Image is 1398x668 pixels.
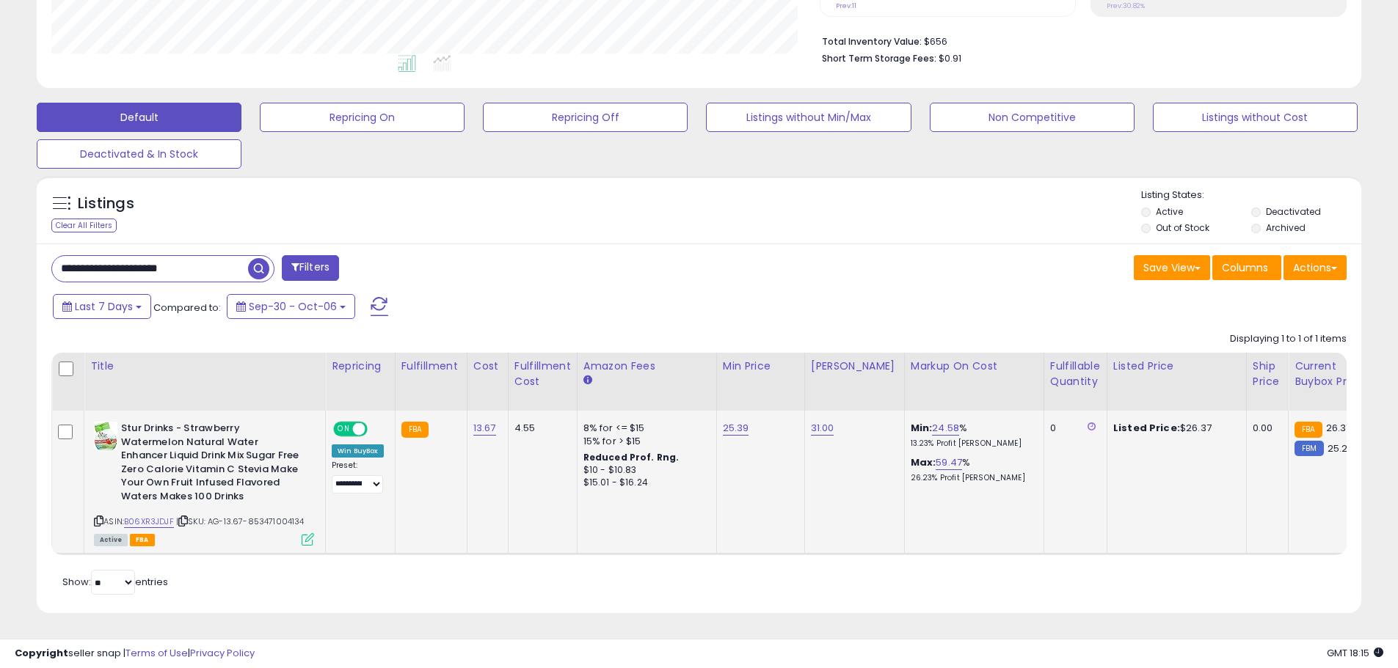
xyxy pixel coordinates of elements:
[583,422,705,435] div: 8% for <= $15
[53,294,151,319] button: Last 7 Days
[1156,221,1209,234] label: Out of Stock
[822,32,1336,49] li: $656
[282,255,339,281] button: Filters
[822,52,936,65] b: Short Term Storage Fees:
[1134,255,1210,280] button: Save View
[583,374,592,387] small: Amazon Fees.
[1156,205,1183,218] label: Active
[473,359,502,374] div: Cost
[911,359,1038,374] div: Markup on Cost
[1113,422,1235,435] div: $26.37
[1050,359,1101,389] div: Fulfillable Quantity
[227,294,355,319] button: Sep-30 - Oct-06
[1284,255,1347,280] button: Actions
[911,455,936,469] b: Max:
[94,534,128,546] span: All listings currently available for purchase on Amazon
[37,139,241,169] button: Deactivated & In Stock
[723,359,798,374] div: Min Price
[911,421,933,435] b: Min:
[583,435,705,448] div: 15% for > $15
[706,103,911,132] button: Listings without Min/Max
[936,455,962,470] a: 59.47
[94,422,117,451] img: 41jXVL5qujL._SL40_.jpg
[332,444,384,458] div: Win BuyBox
[1253,359,1282,389] div: Ship Price
[249,299,337,314] span: Sep-30 - Oct-06
[130,534,155,546] span: FBA
[121,422,299,507] b: Stur Drinks - Strawberry Watermelon Natural Water Enhancer Liquid Drink Mix Sugar Free Zero Calor...
[514,359,571,389] div: Fulfillment Cost
[811,421,834,436] a: 31.00
[190,646,255,660] a: Privacy Policy
[1113,359,1240,374] div: Listed Price
[78,194,134,214] h5: Listings
[94,422,314,544] div: ASIN:
[583,477,705,489] div: $15.01 - $16.24
[1222,260,1268,275] span: Columns
[583,464,705,477] div: $10 - $10.83
[911,438,1033,449] p: 13.23% Profit [PERSON_NAME]
[1050,422,1096,435] div: 0
[911,422,1033,449] div: %
[583,451,680,463] b: Reduced Prof. Rng.
[15,647,255,661] div: seller snap | |
[75,299,133,314] span: Last 7 Days
[62,575,168,589] span: Show: entries
[911,456,1033,483] div: %
[1253,422,1277,435] div: 0.00
[723,421,749,436] a: 25.39
[51,219,117,232] div: Clear All Filters
[1107,1,1145,10] small: Prev: 30.82%
[1328,441,1348,455] span: 25.2
[401,359,461,374] div: Fulfillment
[1327,646,1383,660] span: 2025-10-14 18:15 GMT
[473,421,496,436] a: 13.67
[822,35,922,48] b: Total Inventory Value:
[1141,188,1361,202] p: Listing States:
[1212,255,1281,280] button: Columns
[1266,205,1321,218] label: Deactivated
[1266,221,1306,234] label: Archived
[1153,103,1358,132] button: Listings without Cost
[1295,441,1323,456] small: FBM
[514,422,566,435] div: 4.55
[1295,359,1370,389] div: Current Buybox Price
[1295,422,1322,438] small: FBA
[124,515,174,528] a: B06XR3JDJF
[365,423,389,436] span: OFF
[483,103,688,132] button: Repricing Off
[583,359,710,374] div: Amazon Fees
[335,423,353,436] span: ON
[904,353,1044,411] th: The percentage added to the cost of goods (COGS) that forms the calculator for Min & Max prices.
[15,646,68,660] strong: Copyright
[125,646,188,660] a: Terms of Use
[90,359,319,374] div: Title
[37,103,241,132] button: Default
[1230,332,1347,346] div: Displaying 1 to 1 of 1 items
[1326,421,1352,435] span: 26.37
[260,103,465,132] button: Repricing On
[930,103,1135,132] button: Non Competitive
[811,359,898,374] div: [PERSON_NAME]
[153,301,221,315] span: Compared to:
[332,460,384,493] div: Preset:
[836,1,856,10] small: Prev: 11
[176,515,305,527] span: | SKU: AG-13.67-853471004134
[332,359,389,374] div: Repricing
[1113,421,1180,435] b: Listed Price:
[932,421,959,436] a: 24.58
[939,51,961,65] span: $0.91
[911,473,1033,483] p: 26.23% Profit [PERSON_NAME]
[401,422,429,438] small: FBA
